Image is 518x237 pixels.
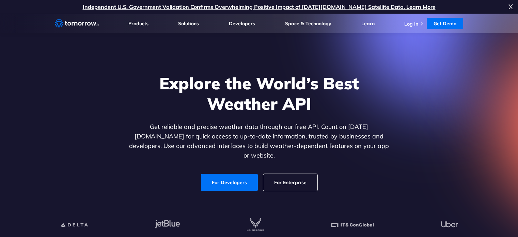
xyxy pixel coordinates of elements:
a: Space & Technology [285,20,331,27]
a: Independent U.S. Government Validation Confirms Overwhelming Positive Impact of [DATE][DOMAIN_NAM... [83,3,436,10]
a: Log In [404,21,418,27]
a: Solutions [178,20,199,27]
h1: Explore the World’s Best Weather API [128,73,391,114]
a: Developers [229,20,255,27]
a: Learn [361,20,375,27]
a: Get Demo [427,18,463,29]
a: Home link [55,18,99,29]
a: For Enterprise [263,174,317,191]
a: For Developers [201,174,258,191]
p: Get reliable and precise weather data through our free API. Count on [DATE][DOMAIN_NAME] for quic... [128,122,391,160]
a: Products [128,20,148,27]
